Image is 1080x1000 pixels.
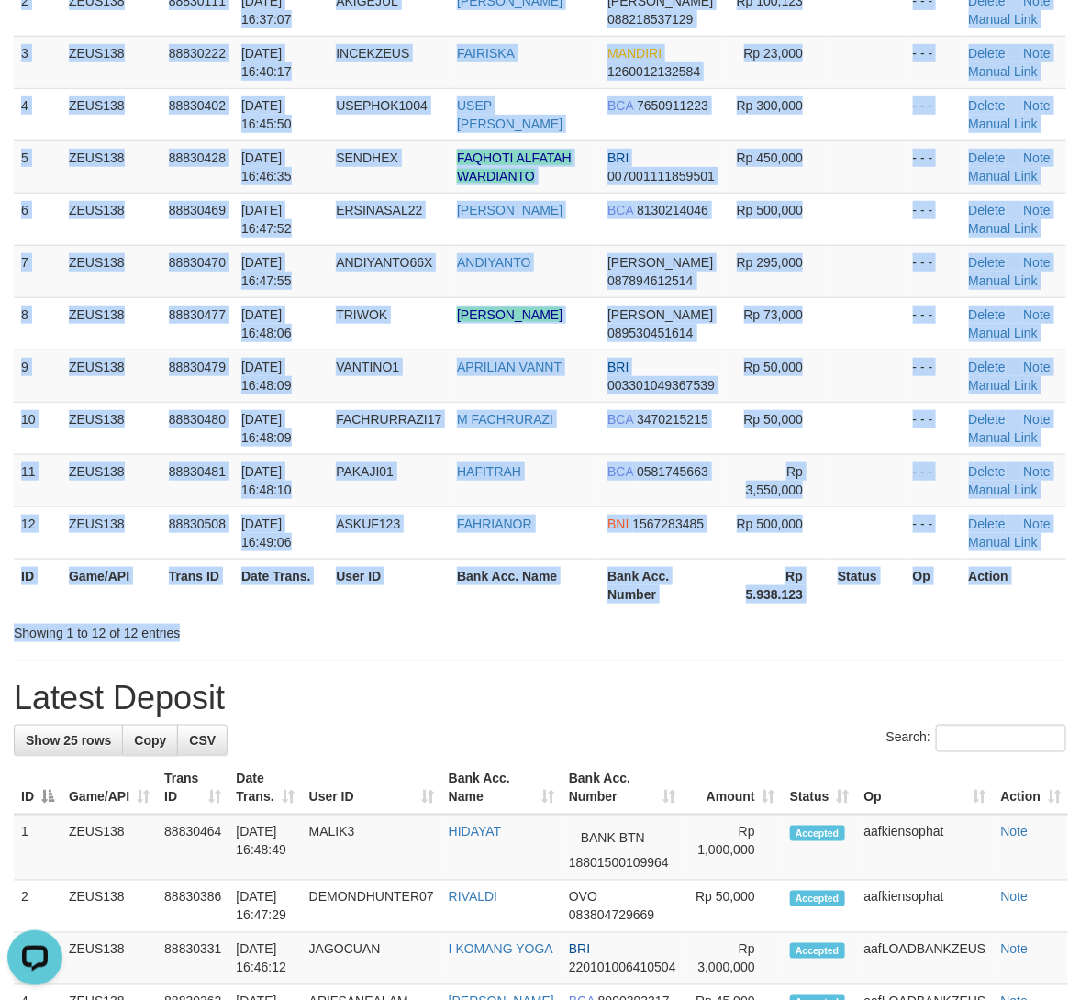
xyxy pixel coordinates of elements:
td: 88830331 [157,933,228,985]
span: BCA [607,203,633,217]
span: BRI [607,150,629,165]
td: 5 [14,140,61,193]
span: Accepted [790,943,845,959]
span: 88830428 [169,150,226,165]
a: Manual Link [969,64,1039,79]
span: USEPHOK1004 [336,98,428,113]
td: ZEUS138 [61,506,161,559]
a: Manual Link [969,273,1039,288]
td: - - - [906,297,962,350]
td: - - - [906,36,962,88]
span: BCA [607,412,633,427]
a: Note [1023,307,1051,322]
td: 8 [14,297,61,350]
th: Bank Acc. Number: activate to sort column ascending [562,762,684,815]
td: 9 [14,350,61,402]
span: ANDIYANTO66X [336,255,432,270]
span: [DATE] 16:47:55 [241,255,292,288]
span: VANTINO1 [336,360,399,374]
td: ZEUS138 [61,36,161,88]
a: HIDAYAT [449,825,502,839]
span: 88830508 [169,517,226,531]
a: [PERSON_NAME] [457,307,562,322]
th: Status: activate to sort column ascending [783,762,857,815]
span: 88830477 [169,307,226,322]
td: ZEUS138 [61,350,161,402]
td: 3 [14,36,61,88]
td: MALIK3 [302,815,441,881]
a: Note [1023,517,1051,531]
span: [DATE] 16:46:35 [241,150,292,183]
th: Action [962,559,1066,611]
span: MANDIRI [607,46,662,61]
span: [DATE] 16:48:06 [241,307,292,340]
a: Delete [969,307,1006,322]
a: I KOMANG YOGA [449,942,553,957]
span: Copy 8130214046 to clipboard [637,203,708,217]
span: BCA [607,464,633,479]
a: APRILIAN VANNT [457,360,562,374]
span: Copy 0581745663 to clipboard [637,464,708,479]
span: Copy 003301049367539 to clipboard [607,378,715,393]
span: 88830470 [169,255,226,270]
a: Delete [969,517,1006,531]
a: Note [1023,46,1051,61]
a: USEP [PERSON_NAME] [457,98,562,131]
th: Bank Acc. Name [450,559,600,611]
span: Rp 3,550,000 [746,464,803,497]
th: User ID: activate to sort column ascending [302,762,441,815]
span: ASKUF123 [336,517,400,531]
td: aafkiensophat [857,815,994,881]
td: ZEUS138 [61,140,161,193]
th: Rp 5.938.123 [725,559,830,611]
span: [PERSON_NAME] [607,255,713,270]
th: User ID [328,559,450,611]
td: [DATE] 16:48:49 [228,815,301,881]
td: - - - [906,140,962,193]
h1: Latest Deposit [14,680,1066,717]
a: Delete [969,46,1006,61]
span: Show 25 rows [26,733,111,748]
span: Rp 50,000 [744,412,804,427]
span: Copy 083804729669 to clipboard [569,908,654,923]
a: Note [1001,825,1029,839]
span: Copy 18801500109964 to clipboard [569,856,669,871]
a: [PERSON_NAME] [457,203,562,217]
span: Copy 1567283485 to clipboard [633,517,705,531]
td: ZEUS138 [61,297,161,350]
span: Copy 3470215215 to clipboard [637,412,708,427]
td: ZEUS138 [61,933,157,985]
td: ZEUS138 [61,245,161,297]
span: CSV [189,733,216,748]
a: Note [1001,942,1029,957]
span: SENDHEX [336,150,398,165]
a: Note [1001,890,1029,905]
td: ZEUS138 [61,193,161,245]
a: Delete [969,464,1006,479]
th: Game/API [61,559,161,611]
span: 88830481 [169,464,226,479]
span: [DATE] 16:48:09 [241,360,292,393]
span: [DATE] 16:45:50 [241,98,292,131]
td: 12 [14,506,61,559]
a: Delete [969,98,1006,113]
td: ZEUS138 [61,815,157,881]
span: PAKAJI01 [336,464,394,479]
a: RIVALDI [449,890,497,905]
span: BNI [607,517,629,531]
td: [DATE] 16:47:29 [228,881,301,933]
a: Manual Link [969,326,1039,340]
th: Bank Acc. Name: activate to sort column ascending [441,762,562,815]
span: Copy [134,733,166,748]
td: ZEUS138 [61,88,161,140]
a: Note [1023,412,1051,427]
span: Copy 089530451614 to clipboard [607,326,693,340]
a: FAHRIANOR [457,517,532,531]
th: Date Trans.: activate to sort column ascending [228,762,301,815]
td: 7 [14,245,61,297]
span: ERSINASAL22 [336,203,422,217]
td: - - - [906,88,962,140]
th: Op: activate to sort column ascending [857,762,994,815]
span: Rp 450,000 [737,150,803,165]
span: Copy 007001111859501 to clipboard [607,169,715,183]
